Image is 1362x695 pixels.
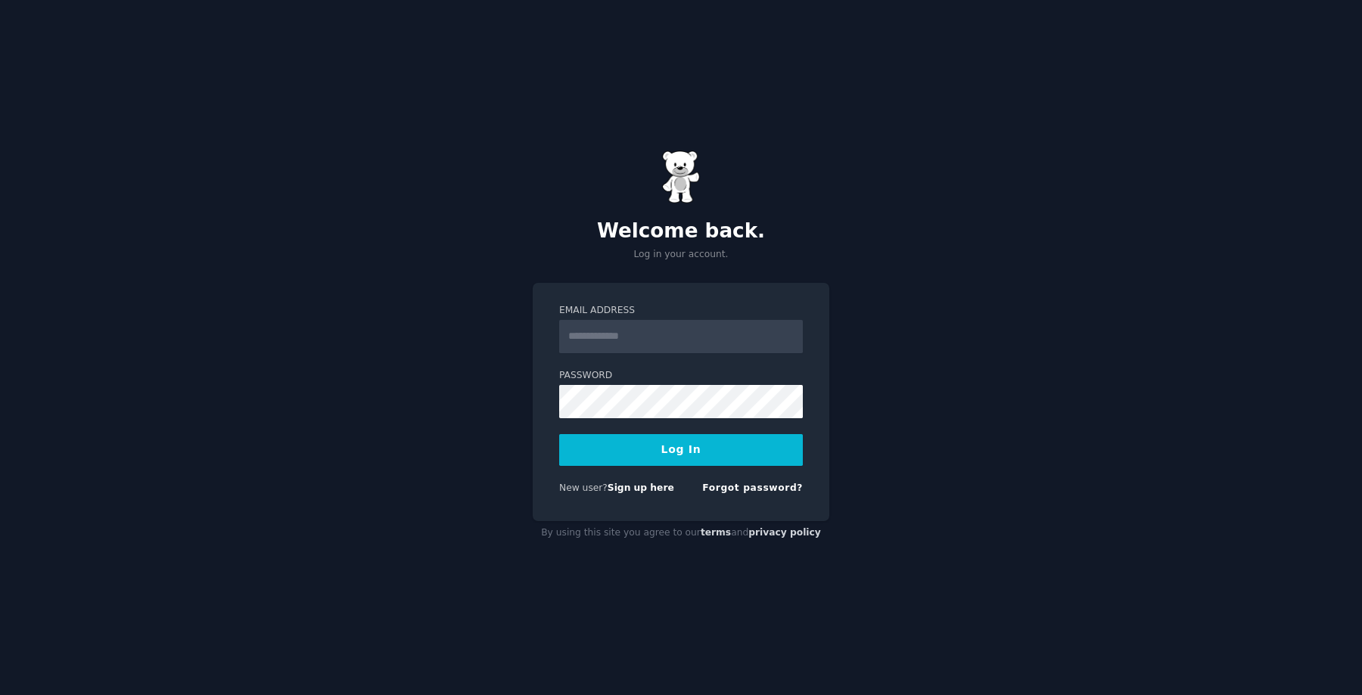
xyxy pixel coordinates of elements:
label: Email Address [559,304,803,318]
p: Log in your account. [533,248,829,262]
label: Password [559,369,803,383]
a: privacy policy [748,527,821,538]
a: Sign up here [608,482,674,493]
button: Log In [559,434,803,466]
span: New user? [559,482,608,493]
img: Gummy Bear [662,150,700,203]
a: Forgot password? [702,482,803,493]
a: terms [701,527,731,538]
h2: Welcome back. [533,219,829,244]
div: By using this site you agree to our and [533,521,829,545]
